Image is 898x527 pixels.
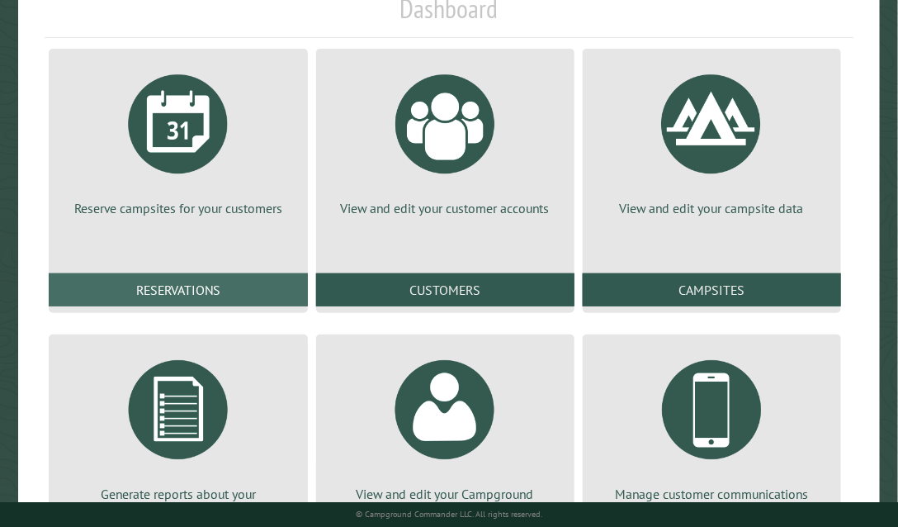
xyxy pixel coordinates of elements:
small: © Campground Commander LLC. All rights reserved. [356,509,542,520]
a: View and edit your Campground Commander account [336,348,555,522]
a: Reserve campsites for your customers [69,62,287,217]
p: Generate reports about your campground [69,485,287,522]
p: View and edit your campsite data [603,199,821,217]
a: View and edit your customer accounts [336,62,555,217]
p: View and edit your customer accounts [336,199,555,217]
a: Campsites [583,273,841,306]
p: View and edit your Campground Commander account [336,485,555,522]
a: Generate reports about your campground [69,348,287,522]
a: Manage customer communications [603,348,821,503]
a: View and edit your campsite data [603,62,821,217]
a: Reservations [49,273,307,306]
p: Reserve campsites for your customers [69,199,287,217]
a: Customers [316,273,574,306]
p: Manage customer communications [603,485,821,503]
